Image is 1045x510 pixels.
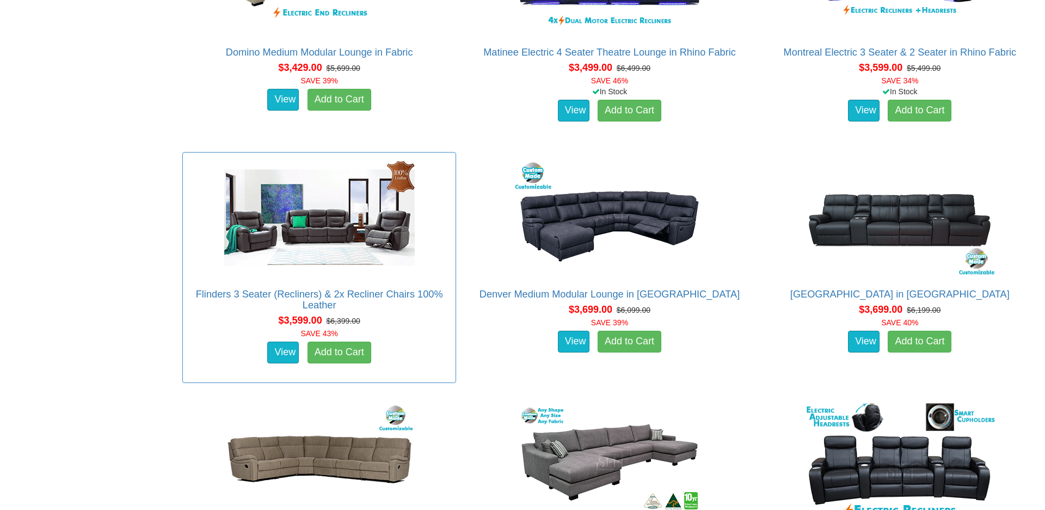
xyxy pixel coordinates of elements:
del: $5,699.00 [326,64,360,72]
a: Denver Medium Modular Lounge in [GEOGRAPHIC_DATA] [480,289,740,300]
div: In Stock [761,86,1039,97]
a: View [267,342,299,363]
span: $3,499.00 [569,62,612,73]
font: SAVE 34% [881,76,918,85]
img: Flinders 3 Seater (Recliners) & 2x Recliner Chairs 100% Leather [222,158,417,278]
span: $3,599.00 [279,315,322,326]
a: Matinee Electric 4 Seater Theatre Lounge in Rhino Fabric [483,47,736,58]
a: Add to Cart [888,100,951,122]
a: Add to Cart [888,331,951,353]
del: $6,099.00 [617,306,650,314]
a: Add to Cart [598,331,661,353]
a: [GEOGRAPHIC_DATA] in [GEOGRAPHIC_DATA] [790,289,1010,300]
font: SAVE 39% [591,318,628,327]
a: Flinders 3 Seater (Recliners) & 2x Recliner Chairs 100% Leather [196,289,443,311]
del: $6,499.00 [617,64,650,72]
span: $3,429.00 [279,62,322,73]
a: Domino Medium Modular Lounge in Fabric [226,47,413,58]
span: $3,599.00 [859,62,902,73]
font: SAVE 39% [301,76,338,85]
font: SAVE 46% [591,76,628,85]
a: View [558,331,589,353]
a: View [848,100,880,122]
div: In Stock [470,86,748,97]
a: Add to Cart [308,89,371,111]
a: Montreal Electric 3 Seater & 2 Seater in Rhino Fabric [784,47,1017,58]
del: $6,399.00 [326,317,360,325]
a: Add to Cart [598,100,661,122]
font: SAVE 40% [881,318,918,327]
a: Add to Cart [308,342,371,363]
span: $3,699.00 [859,304,902,315]
del: $6,199.00 [907,306,941,314]
span: $3,699.00 [569,304,612,315]
a: View [558,100,589,122]
a: View [267,89,299,111]
a: View [848,331,880,353]
font: SAVE 43% [301,329,338,338]
img: Denver Theatre Lounge in Fabric [802,158,998,278]
img: Denver Medium Modular Lounge in Fabric [512,158,708,278]
del: $5,499.00 [907,64,941,72]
